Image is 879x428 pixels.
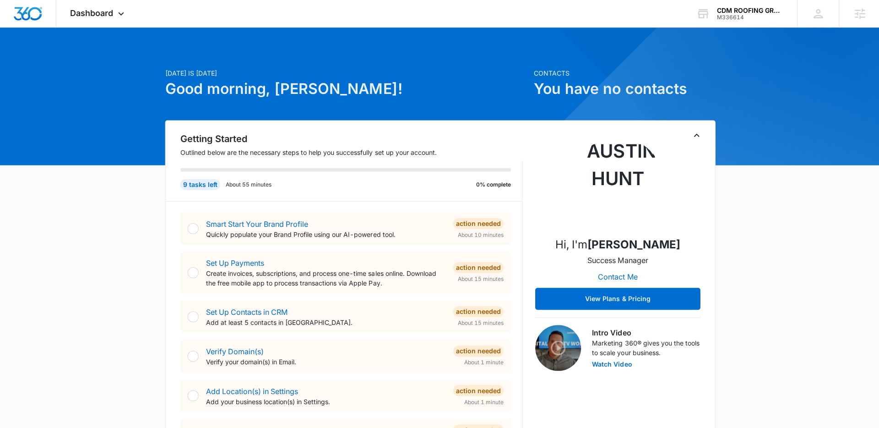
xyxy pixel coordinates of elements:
div: Action Needed [452,345,503,356]
p: Contacts [533,68,714,78]
p: Outlined below are the necessary steps to help you successfully set up your account. [180,147,521,157]
p: [DATE] is [DATE] [165,68,527,78]
div: Action Needed [452,218,503,229]
div: Action Needed [452,262,503,273]
p: Marketing 360® gives you the tools to scale your business. [591,338,699,357]
p: 0% complete [475,180,510,188]
p: About 55 minutes [225,180,271,188]
p: Add at least 5 contacts in [GEOGRAPHIC_DATA]. [206,317,445,327]
span: About 10 minutes [457,230,503,239]
img: Intro Video [534,324,580,370]
div: 9 tasks left [180,179,220,190]
span: Dashboard [70,8,113,18]
p: Success Manager [586,254,647,265]
div: account name [716,7,782,14]
button: View Plans & Pricing [534,287,699,309]
a: Verify Domain(s) [206,346,263,356]
div: Action Needed [452,384,503,395]
p: Create invoices, subscriptions, and process one-time sales online. Download the free mobile app t... [206,268,445,287]
span: About 1 minute [463,358,503,366]
strong: [PERSON_NAME] [586,237,679,251]
h1: You have no contacts [533,78,714,100]
p: Quickly populate your Brand Profile using our AI-powered tool. [206,229,445,239]
div: account id [716,14,782,21]
p: Add your business location(s) in Settings. [206,396,445,406]
p: Hi, I'm [554,236,679,252]
div: Action Needed [452,306,503,317]
h1: Good morning, [PERSON_NAME]! [165,78,527,100]
a: Set Up Contacts in CRM [206,307,287,316]
span: About 1 minute [463,397,503,406]
img: Austin Hunt [571,137,662,229]
a: Set Up Payments [206,258,264,267]
a: Smart Start Your Brand Profile [206,219,308,228]
button: Toggle Collapse [690,130,701,141]
p: Verify your domain(s) in Email. [206,357,445,366]
h3: Intro Video [591,327,699,338]
button: Contact Me [588,265,646,287]
span: About 15 minutes [457,318,503,327]
button: Watch Video [591,361,631,367]
a: Add Location(s) in Settings [206,386,298,395]
span: About 15 minutes [457,274,503,283]
h2: Getting Started [180,132,521,145]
